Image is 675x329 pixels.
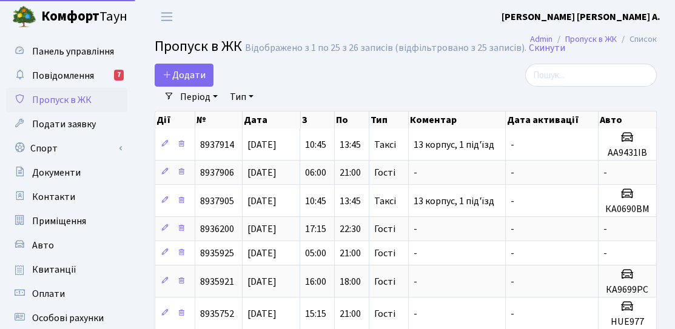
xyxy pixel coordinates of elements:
a: [PERSON_NAME] [PERSON_NAME] А. [502,10,660,24]
span: - [511,194,514,208]
span: Додати [163,68,206,82]
span: 21:00 [340,166,361,179]
span: 18:00 [340,275,361,288]
th: Тип [369,111,408,128]
span: - [511,247,514,260]
th: З [301,111,335,128]
a: Подати заявку [6,112,127,136]
span: Приміщення [32,214,86,228]
span: 21:00 [340,307,361,321]
img: logo.png [12,5,36,29]
span: Документи [32,166,81,179]
span: Таун [41,7,127,27]
span: 8937906 [200,166,234,179]
a: Контакти [6,185,127,209]
span: 8937914 [200,138,234,151]
input: Пошук... [525,64,657,87]
span: 17:15 [305,222,326,236]
li: Список [617,33,657,46]
span: Гості [374,248,395,258]
span: - [414,247,417,260]
button: Переключити навігацію [152,7,182,27]
span: [DATE] [247,307,277,321]
span: Пропуск в ЖК [155,36,242,57]
a: Admin [530,33,552,45]
a: Пропуск в ЖК [6,88,127,112]
span: 06:00 [305,166,326,179]
span: Пропуск в ЖК [32,93,92,107]
a: Приміщення [6,209,127,233]
span: - [603,247,607,260]
span: Повідомлення [32,69,94,82]
span: 8937905 [200,194,234,208]
span: - [511,166,514,179]
span: - [511,275,514,288]
span: 22:30 [340,222,361,236]
b: Комфорт [41,7,99,26]
a: Авто [6,233,127,258]
span: Особові рахунки [32,311,104,325]
th: Дата активації [506,111,599,128]
h5: КА0690ВМ [603,204,651,215]
a: Панель управління [6,39,127,64]
a: Додати [155,64,213,87]
span: [DATE] [247,222,277,236]
span: [DATE] [247,194,277,208]
span: 8935752 [200,307,234,321]
span: [DATE] [247,247,277,260]
span: Гості [374,168,395,178]
span: 10:45 [305,194,326,208]
a: Документи [6,161,127,185]
span: Квитанції [32,263,76,276]
span: Контакти [32,190,75,204]
h5: HUE977 [603,316,651,328]
span: Таксі [374,140,396,150]
th: Авто [599,111,657,128]
a: Період [175,87,223,107]
div: Відображено з 1 по 25 з 26 записів (відфільтровано з 25 записів). [245,42,526,54]
span: [DATE] [247,166,277,179]
span: 21:00 [340,247,361,260]
span: 10:45 [305,138,326,151]
span: 8936200 [200,222,234,236]
h5: КА9699РС [603,284,651,296]
th: Дії [155,111,195,128]
span: 13:45 [340,138,361,151]
div: 7 [114,70,124,81]
th: № [195,111,243,128]
a: Тип [225,87,258,107]
span: Оплати [32,287,65,301]
span: [DATE] [247,275,277,288]
a: Спорт [6,136,127,161]
span: Гості [374,224,395,234]
span: 16:00 [305,275,326,288]
nav: breadcrumb [512,27,675,52]
span: 8935921 [200,275,234,288]
span: - [511,222,514,236]
span: - [603,166,607,179]
th: Коментар [409,111,506,128]
span: - [414,166,417,179]
span: - [414,307,417,321]
span: - [414,275,417,288]
span: Авто [32,239,54,252]
span: 8935925 [200,247,234,260]
a: Повідомлення7 [6,64,127,88]
a: Скинути [529,42,565,54]
span: Таксі [374,196,396,206]
span: 13 корпус, 1 під'їзд [414,194,494,208]
th: Дата [243,111,301,128]
span: Гості [374,277,395,287]
span: Гості [374,309,395,319]
span: - [414,222,417,236]
span: 13 корпус, 1 під'їзд [414,138,494,151]
a: Пропуск в ЖК [565,33,617,45]
span: 05:00 [305,247,326,260]
span: Панель управління [32,45,114,58]
span: - [511,138,514,151]
span: [DATE] [247,138,277,151]
span: 15:15 [305,307,326,321]
span: - [603,222,607,236]
span: - [511,307,514,321]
